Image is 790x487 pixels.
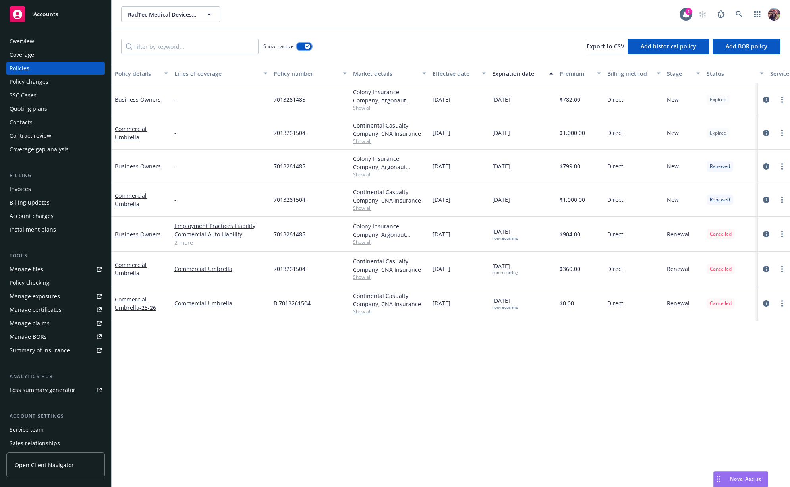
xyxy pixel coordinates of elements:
[556,64,604,83] button: Premium
[174,70,259,78] div: Lines of coverage
[685,8,692,15] div: 1
[10,196,50,209] div: Billing updates
[710,230,732,238] span: Cancelled
[433,129,450,137] span: [DATE]
[433,70,477,78] div: Effective date
[707,70,755,78] div: Status
[433,195,450,204] span: [DATE]
[429,64,489,83] button: Effective date
[10,210,54,222] div: Account charges
[6,412,105,420] div: Account settings
[353,188,426,205] div: Continental Casualty Company, CNA Insurance
[6,384,105,396] a: Loss summary generator
[270,64,350,83] button: Policy number
[489,64,556,83] button: Expiration date
[10,223,56,236] div: Installment plans
[115,125,147,141] a: Commercial Umbrella
[6,330,105,343] a: Manage BORs
[10,317,50,330] div: Manage claims
[560,70,592,78] div: Premium
[274,299,311,307] span: B 7013261504
[10,384,75,396] div: Loss summary generator
[15,461,74,469] span: Open Client Navigator
[713,6,729,22] a: Report a Bug
[667,95,679,104] span: New
[353,104,426,111] span: Show all
[6,89,105,102] a: SSC Cases
[6,373,105,381] div: Analytics hub
[174,129,176,137] span: -
[10,437,60,450] div: Sales relationships
[777,299,787,308] a: more
[350,64,429,83] button: Market details
[433,265,450,273] span: [DATE]
[274,162,305,170] span: 7013261485
[761,95,771,104] a: circleInformation
[641,43,696,50] span: Add historical policy
[10,62,29,75] div: Policies
[174,195,176,204] span: -
[6,223,105,236] a: Installment plans
[115,296,156,311] a: Commercial Umbrella
[713,471,768,487] button: Nova Assist
[761,229,771,239] a: circleInformation
[667,70,691,78] div: Stage
[560,299,574,307] span: $0.00
[777,128,787,138] a: more
[115,230,161,238] a: Business Owners
[353,222,426,239] div: Colony Insurance Company, Argonaut Insurance Company (Argo)
[274,230,305,238] span: 7013261485
[604,64,664,83] button: Billing method
[115,162,161,170] a: Business Owners
[664,64,703,83] button: Stage
[492,195,510,204] span: [DATE]
[607,299,623,307] span: Direct
[492,129,510,137] span: [DATE]
[492,270,518,275] div: non-recurring
[607,162,623,170] span: Direct
[6,303,105,316] a: Manage certificates
[6,252,105,260] div: Tools
[174,222,267,230] a: Employment Practices Liability
[6,344,105,357] a: Summary of insurance
[353,292,426,308] div: Continental Casualty Company, CNA Insurance
[433,95,450,104] span: [DATE]
[174,238,267,247] a: 2 more
[6,102,105,115] a: Quoting plans
[628,39,709,54] button: Add historical policy
[10,143,69,156] div: Coverage gap analysis
[10,116,33,129] div: Contacts
[667,195,679,204] span: New
[174,162,176,170] span: -
[777,229,787,239] a: more
[6,423,105,436] a: Service team
[353,171,426,178] span: Show all
[10,75,48,88] div: Policy changes
[587,39,624,54] button: Export to CSV
[274,70,338,78] div: Policy number
[667,299,690,307] span: Renewal
[761,128,771,138] a: circleInformation
[10,344,70,357] div: Summary of insurance
[6,62,105,75] a: Policies
[174,299,267,307] a: Commercial Umbrella
[10,303,62,316] div: Manage certificates
[777,264,787,274] a: more
[6,129,105,142] a: Contract review
[560,230,580,238] span: $904.00
[121,39,259,54] input: Filter by keyword...
[6,263,105,276] a: Manage files
[607,95,623,104] span: Direct
[761,264,771,274] a: circleInformation
[560,95,580,104] span: $782.00
[263,43,294,50] span: Show inactive
[10,129,51,142] div: Contract review
[353,88,426,104] div: Colony Insurance Company, Argonaut Insurance Company (Argo)
[761,162,771,171] a: circleInformation
[713,39,780,54] button: Add BOR policy
[353,138,426,145] span: Show all
[115,261,147,277] a: Commercial Umbrella
[6,3,105,25] a: Accounts
[115,96,161,103] a: Business Owners
[353,239,426,245] span: Show all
